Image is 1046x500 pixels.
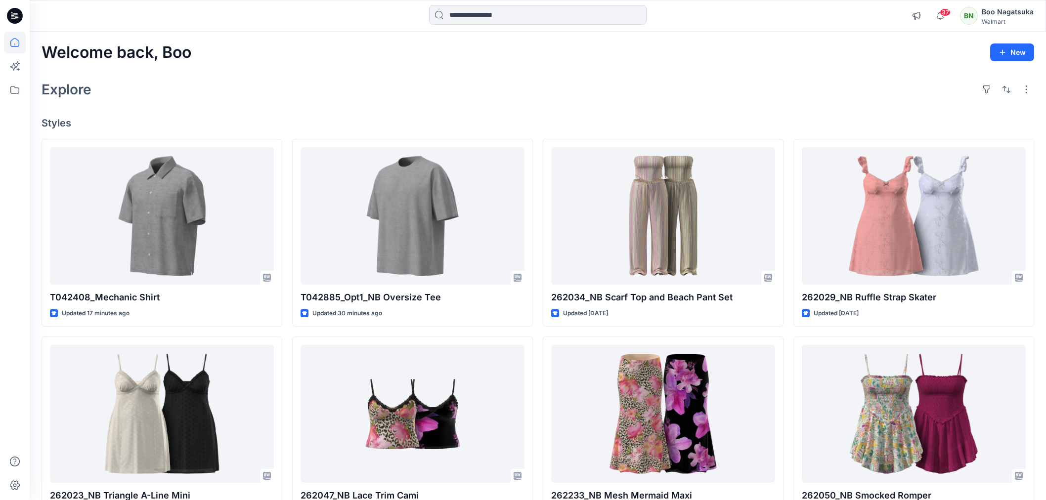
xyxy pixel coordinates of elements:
p: 262034_NB Scarf Top and Beach Pant Set [551,291,775,304]
div: BN [960,7,978,25]
a: 262050_NB Smocked Romper [802,345,1026,482]
a: T042885_Opt1_NB Oversize Tee [301,147,524,285]
h2: Welcome back, Boo [42,43,191,62]
a: 262233_NB Mesh Mermaid Maxi [551,345,775,482]
h4: Styles [42,117,1034,129]
a: 262029_NB Ruffle Strap Skater [802,147,1026,285]
a: 262023_NB Triangle A-Line Mini [50,345,274,482]
p: 262029_NB Ruffle Strap Skater [802,291,1026,304]
p: Updated 30 minutes ago [312,308,382,319]
p: Updated [DATE] [563,308,608,319]
p: T042408_Mechanic Shirt [50,291,274,304]
button: New [990,43,1034,61]
h2: Explore [42,82,91,97]
p: Updated 17 minutes ago [62,308,130,319]
span: 37 [940,8,951,16]
a: 262047_NB Lace Trim Cami [301,345,524,482]
p: Updated [DATE] [814,308,859,319]
a: 262034_NB Scarf Top and Beach Pant Set [551,147,775,285]
p: T042885_Opt1_NB Oversize Tee [301,291,524,304]
div: Walmart [982,18,1034,25]
a: T042408_Mechanic Shirt [50,147,274,285]
div: Boo Nagatsuka [982,6,1034,18]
